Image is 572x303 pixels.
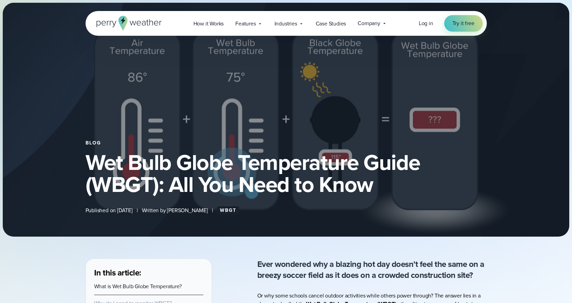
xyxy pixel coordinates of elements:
p: Ever wondered why a blazing hot day doesn’t feel the same on a breezy soccer field as it does on ... [257,259,487,281]
span: Case Studies [316,20,346,28]
a: What is Wet Bulb Globe Temperature? [94,282,182,290]
a: How it Works [188,17,230,31]
div: Blog [86,140,487,146]
h3: In this article: [94,267,203,278]
a: Try it free [444,15,483,32]
span: Features [235,20,256,28]
span: Company [358,19,380,28]
span: | [137,206,138,215]
a: Case Studies [310,17,352,31]
a: WBGT [217,206,239,215]
h1: Wet Bulb Globe Temperature Guide (WBGT): All You Need to Know [86,151,487,195]
span: | [212,206,213,215]
a: Log in [419,19,433,28]
span: Try it free [452,19,474,28]
span: Written by [PERSON_NAME] [142,206,208,215]
span: Industries [274,20,297,28]
span: How it Works [193,20,224,28]
span: Published on [DATE] [86,206,133,215]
